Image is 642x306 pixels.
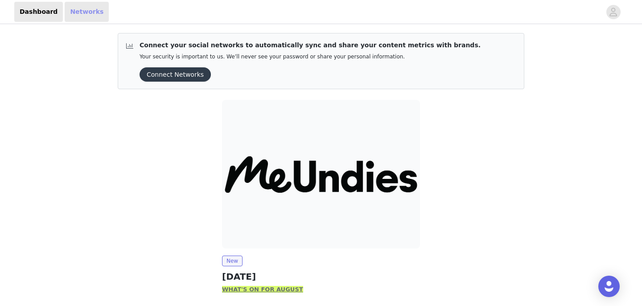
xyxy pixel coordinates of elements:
[140,41,481,50] p: Connect your social networks to automatically sync and share your content metrics with brands.
[222,270,420,283] h2: [DATE]
[140,67,211,82] button: Connect Networks
[222,100,420,248] img: MeUndies
[14,2,63,22] a: Dashboard
[598,276,620,297] div: Open Intercom Messenger
[609,5,617,19] div: avatar
[140,54,481,60] p: Your security is important to us. We’ll never see your password or share your personal information.
[228,286,303,293] strong: HAT'S ON FOR AUGUST
[65,2,109,22] a: Networks
[222,256,243,266] span: New
[222,286,228,293] strong: W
